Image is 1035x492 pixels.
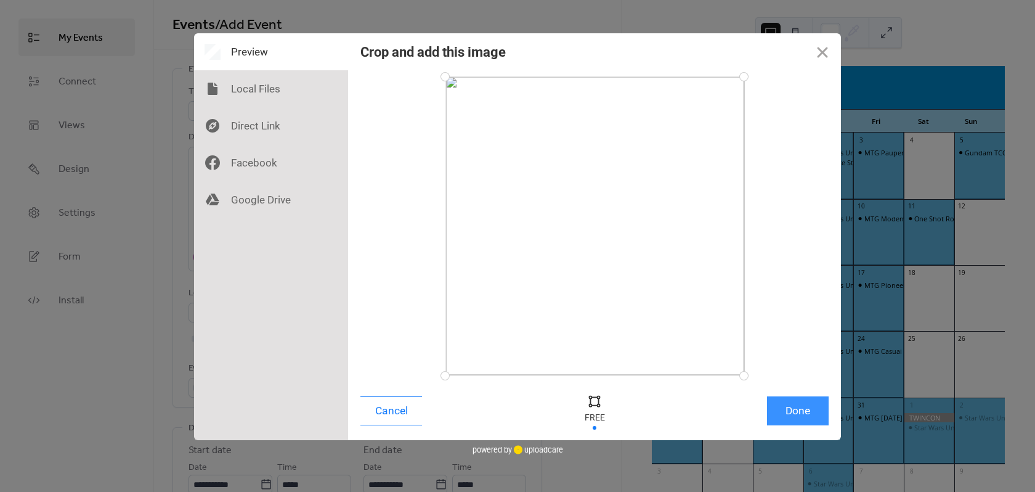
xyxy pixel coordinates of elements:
[804,33,841,70] button: Close
[194,33,348,70] div: Preview
[473,440,563,459] div: powered by
[194,181,348,218] div: Google Drive
[360,44,506,60] div: Crop and add this image
[194,107,348,144] div: Direct Link
[360,396,422,425] button: Cancel
[512,445,563,454] a: uploadcare
[194,144,348,181] div: Facebook
[194,70,348,107] div: Local Files
[767,396,829,425] button: Done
